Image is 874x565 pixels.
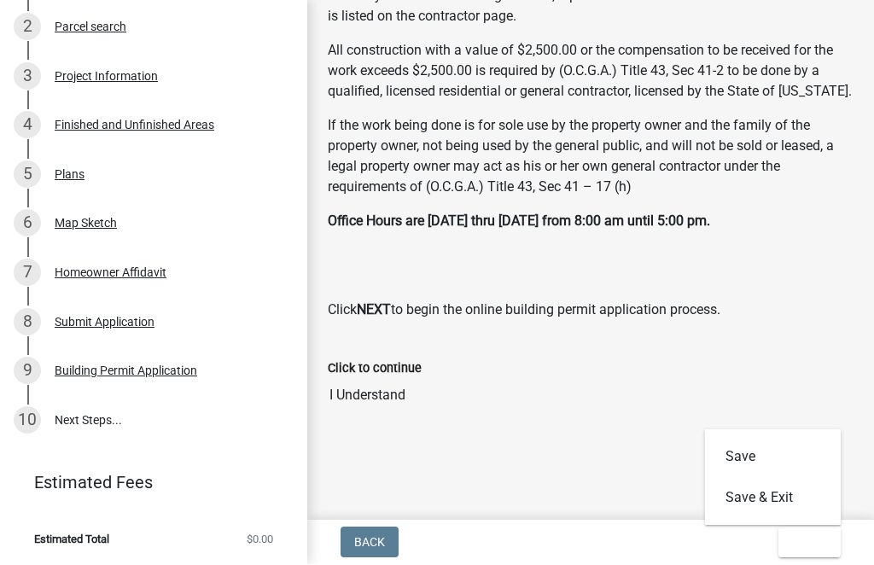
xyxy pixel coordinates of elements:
span: Back [354,536,385,550]
p: All construction with a value of $2,500.00 or the compensation to be received for the work exceed... [328,41,854,102]
div: Homeowner Affidavit [55,267,166,279]
div: 4 [14,112,41,139]
div: Map Sketch [55,218,117,230]
button: Back [341,527,399,558]
div: Submit Application [55,317,154,329]
p: Click to begin the online building permit application process. [328,300,854,321]
strong: Office Hours are [DATE] thru [DATE] from 8:00 am until 5:00 pm. [328,213,710,230]
div: 8 [14,309,41,336]
span: Exit [792,536,817,550]
div: 9 [14,358,41,385]
strong: NEXT [357,302,391,318]
div: 10 [14,407,41,434]
div: 6 [14,210,41,237]
span: Estimated Total [34,534,109,545]
a: Estimated Fees [14,466,280,500]
div: 3 [14,63,41,90]
div: 2 [14,14,41,41]
div: 7 [14,259,41,287]
p: If the work being done is for sole use by the property owner and the family of the property owner... [328,116,854,198]
button: Save & Exit [705,478,842,519]
div: Plans [55,169,84,181]
span: $0.00 [247,534,273,545]
button: Save [705,437,842,478]
div: Exit [705,430,842,526]
div: Finished and Unfinished Areas [55,119,214,131]
div: Building Permit Application [55,365,197,377]
div: 5 [14,161,41,189]
label: Click to continue [328,364,422,376]
div: Parcel search [55,21,126,33]
button: Exit [778,527,841,558]
div: Project Information [55,71,158,83]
